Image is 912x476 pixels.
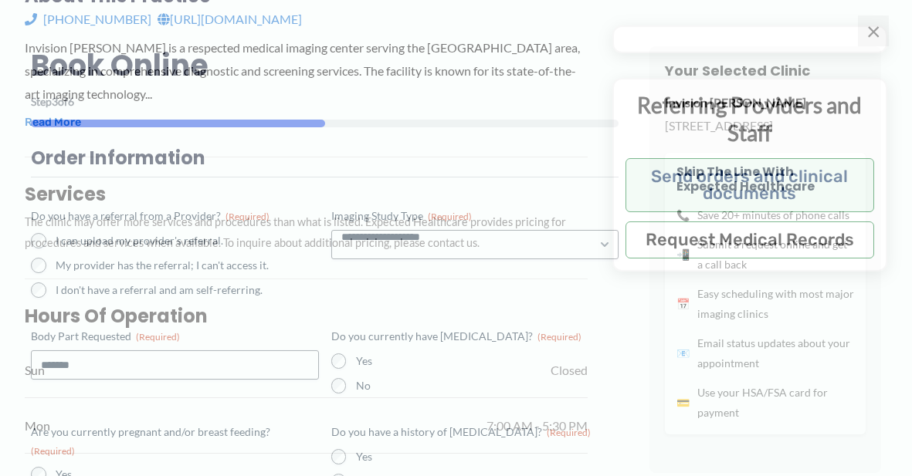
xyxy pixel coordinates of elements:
[858,15,889,46] span: ×
[676,284,854,324] li: Easy scheduling with most major imaging clinics
[676,245,690,265] span: 📲
[56,233,319,248] label: I can upload my provider's referral.
[356,378,619,393] label: No
[676,235,854,275] li: Submit a request online and get a call back
[31,46,619,84] h2: Book Online
[676,343,690,363] span: 📧
[52,95,58,108] span: 3
[676,205,690,225] span: 📞
[331,208,619,224] label: Imaging Study Type
[676,333,854,373] li: Email status updates about your appointment
[136,331,180,343] span: (Required)
[665,62,866,79] h3: Your Selected Clinic
[31,329,319,344] label: Body Part Requested
[68,95,74,108] span: 6
[31,96,619,107] p: Step of
[665,91,866,114] p: Invision [PERSON_NAME]
[31,424,319,457] legend: Are you currently pregnant and/or breast feeding?
[31,208,270,224] legend: Do you have a referral from a Provider?
[676,205,854,225] li: Save 20+ minutes of phone calls
[331,329,581,344] legend: Do you currently have [MEDICAL_DATA]?
[31,146,619,170] h3: Order Information
[56,258,319,273] label: My provider has the referral; I can't access it.
[225,211,270,222] span: (Required)
[356,353,619,369] label: Yes
[676,393,690,413] span: 💳
[676,294,690,314] span: 📅
[356,449,619,464] label: Yes
[537,331,581,343] span: (Required)
[428,211,472,222] span: (Required)
[676,164,854,194] h4: Skip the line with Expected Healthcare
[665,114,866,137] p: [STREET_ADDRESS]
[547,427,591,438] span: (Required)
[56,282,319,298] label: I don't have a referral and am self-referring.
[676,383,854,423] li: Use your HSA/FSA card for payment
[31,445,75,457] span: (Required)
[331,424,591,440] legend: Do you have a history of [MEDICAL_DATA]?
